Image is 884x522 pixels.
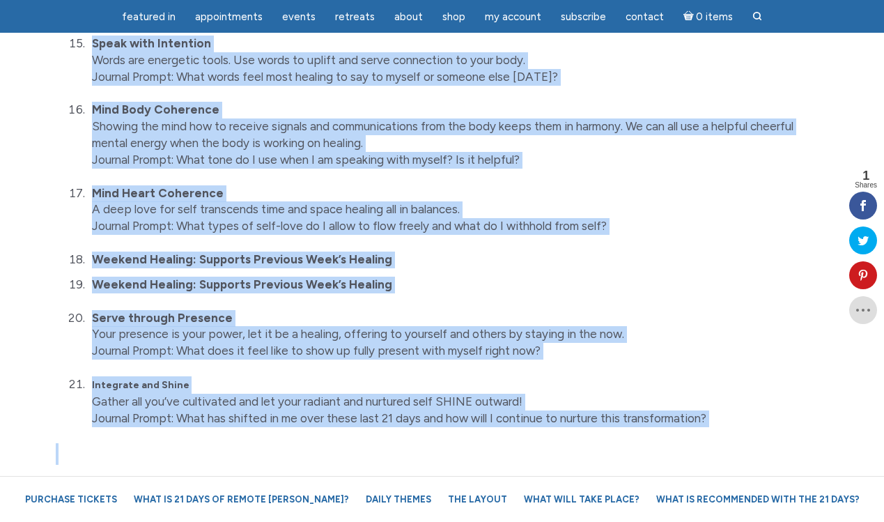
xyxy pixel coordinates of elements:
[359,487,438,512] a: Daily Themes
[92,311,233,325] strong: Serve through Presence
[696,12,733,22] span: 0 items
[92,186,224,200] strong: Mind Heart Coherence
[122,10,176,23] span: featured in
[274,3,324,31] a: Events
[442,10,465,23] span: Shop
[282,10,316,23] span: Events
[441,487,514,512] a: The Layout
[92,102,219,116] strong: Mind Body Coherence
[683,10,697,23] i: Cart
[92,36,211,50] strong: Speak with Intention
[517,487,646,512] a: What will take place?
[88,102,829,168] li: Showing the mind how to receive signals and communications from the body keeps them in harmony. W...
[394,10,423,23] span: About
[187,3,271,31] a: Appointments
[617,3,672,31] a: Contact
[92,379,189,391] strong: Integrate and Shine
[92,252,392,266] strong: Weekend Healing: Supports Previous Week’s Healing
[855,182,877,189] span: Shares
[92,277,392,291] strong: Weekend Healing: Supports Previous Week’s Healing
[476,3,550,31] a: My Account
[127,487,356,512] a: What is 21 Days of Remote [PERSON_NAME]?
[88,376,829,427] li: Gather all you’ve cultivated and let your radiant and nurtured self SHINE outward! Journal Prompt...
[434,3,474,31] a: Shop
[855,169,877,182] span: 1
[195,10,263,23] span: Appointments
[675,2,742,31] a: Cart0 items
[561,10,606,23] span: Subscribe
[386,3,431,31] a: About
[327,3,383,31] a: Retreats
[88,36,829,85] li: Words are energetic tools. Use words to uplift and serve connection to your body. Journal Prompt:...
[335,10,375,23] span: Retreats
[649,487,867,512] a: What is recommended with the 21 Days?
[88,185,829,235] li: A deep love for self transcends time and space healing all in balances. Journal Prompt: What type...
[626,10,664,23] span: Contact
[114,3,184,31] a: featured in
[88,310,829,360] li: Your presence is your power, let it be a healing, offering to yourself and others by staying in t...
[485,10,541,23] span: My Account
[18,487,124,512] a: Purchase Tickets
[552,3,614,31] a: Subscribe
